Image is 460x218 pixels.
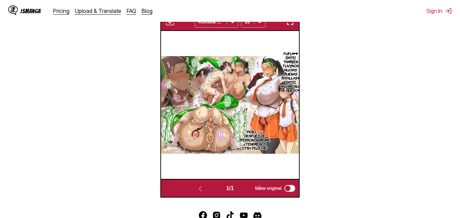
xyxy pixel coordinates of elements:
[226,185,234,191] span: 1 / 1
[53,7,69,14] a: Pricing
[284,185,295,192] input: Show original
[8,5,53,16] a: IsManga LogoIsManga
[75,7,121,14] a: Upload & Translate
[426,7,452,14] button: Sign In
[142,7,153,14] a: Blog
[238,128,272,151] p: Pero...♡♡ Después de [PERSON_NAME]me, ¿tendremos otra pelea❤?
[8,5,18,15] img: IsManga Logo
[196,185,204,193] img: Previous page
[255,186,282,191] span: Show original
[279,50,302,94] p: Fufu❤❤ [DATE] también tuvimos muchas buenas batallas❤ [DATE] hagámoslo de nuevo❤
[20,8,41,14] div: IsManga
[161,56,299,154] img: Manga Panel
[445,7,452,14] img: Sign out
[127,7,136,14] a: FAQ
